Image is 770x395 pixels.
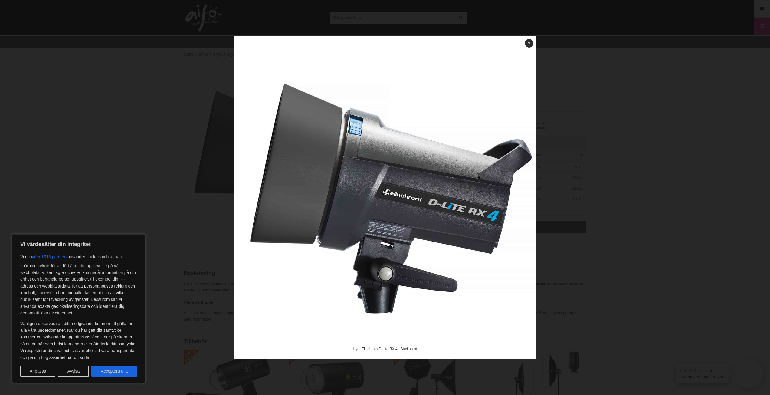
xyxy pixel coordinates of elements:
img: Hyra Elinchrom D-Lite RX 4 | Studioblixt [234,36,536,339]
p: Vänligen observera att ditt medgivande kommer att gälla för alla våra underdomäner. När du har ge... [20,320,137,361]
button: Anpassa [20,366,55,377]
p: Vi och använder cookies och annan spårningsteknik för att förbättra din upplevelse på vår webbpla... [20,252,137,317]
div: Vi värdesätter din integritet [12,234,145,383]
button: våra 1516 partners [32,252,68,262]
button: Acceptera alla [91,366,137,377]
button: Avvisa [58,366,89,377]
div: Hyra Elinchrom D-Lite RX 4 | Studioblixt [241,346,529,352]
p: Vi värdesätter din integritet [20,241,137,248]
